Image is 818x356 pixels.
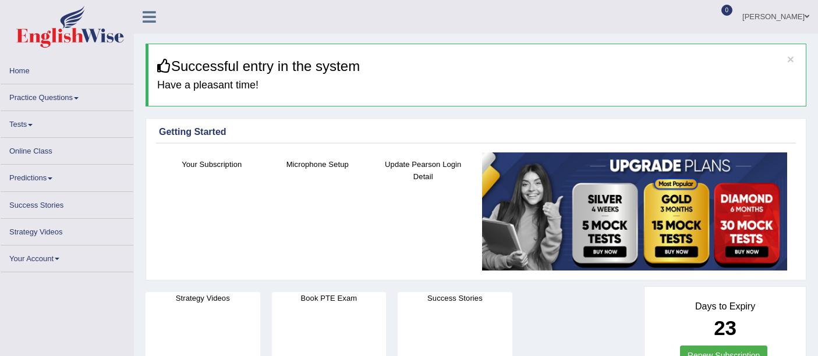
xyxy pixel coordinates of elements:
h4: Microphone Setup [271,158,365,170]
img: small5.jpg [482,152,788,270]
div: Getting Started [159,125,793,139]
h3: Successful entry in the system [157,59,797,74]
a: Your Account [1,245,133,268]
a: Success Stories [1,192,133,215]
h4: Book PTE Exam [272,292,387,304]
a: Home [1,58,133,80]
a: Online Class [1,138,133,161]
h4: Strategy Videos [146,292,260,304]
h4: Days to Expiry [657,301,793,312]
h4: Update Pearson Login Detail [376,158,470,183]
a: Strategy Videos [1,219,133,241]
h4: Your Subscription [165,158,259,170]
a: Practice Questions [1,84,133,107]
b: 23 [714,316,736,339]
h4: Have a pleasant time! [157,80,797,91]
h4: Success Stories [398,292,512,304]
span: 0 [721,5,733,16]
a: Predictions [1,165,133,187]
button: × [787,53,794,65]
a: Tests [1,111,133,134]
